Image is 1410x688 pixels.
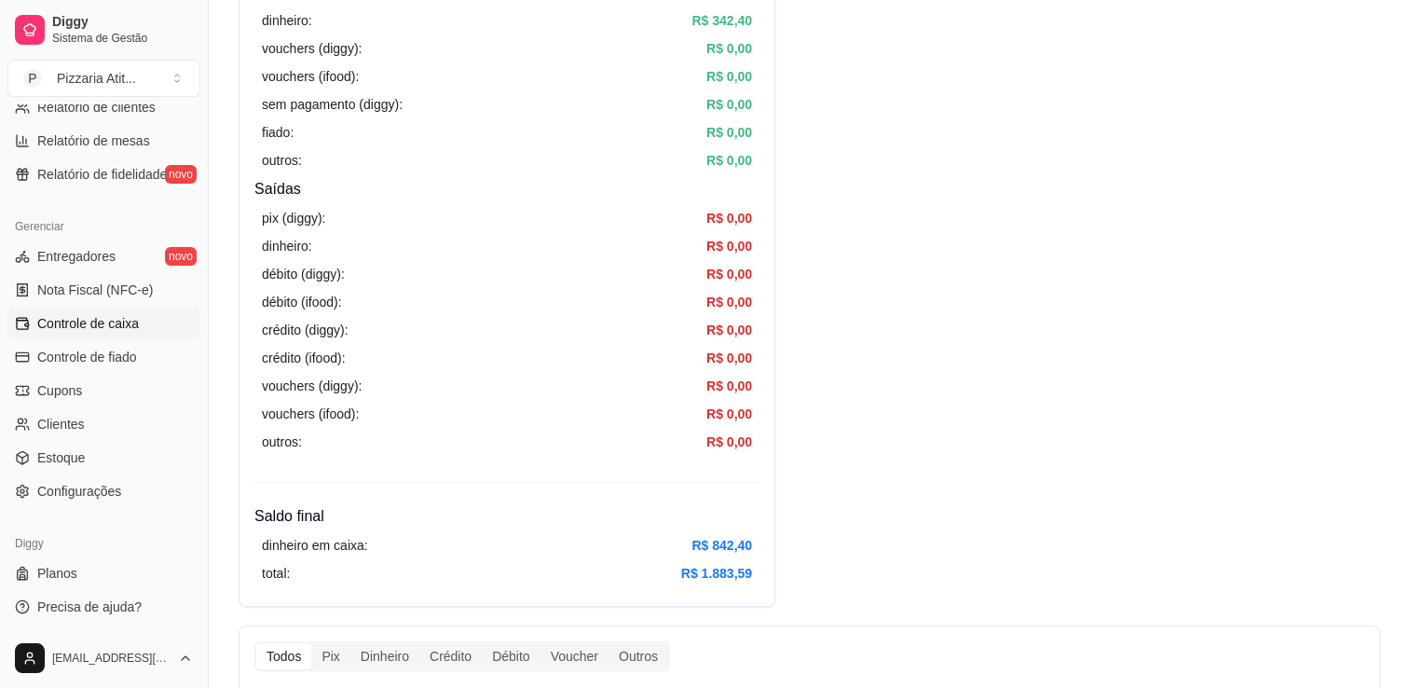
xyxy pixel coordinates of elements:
[311,643,349,669] div: Pix
[262,292,342,312] article: débito (ifood):
[691,10,752,31] article: R$ 342,40
[706,376,752,396] article: R$ 0,00
[23,69,42,88] span: P
[7,443,200,473] a: Estoque
[706,432,752,452] article: R$ 0,00
[706,264,752,284] article: R$ 0,00
[37,98,156,117] span: Relatório de clientes
[706,94,752,115] article: R$ 0,00
[7,159,200,189] a: Relatório de fidelidadenovo
[706,320,752,340] article: R$ 0,00
[262,432,302,452] article: outros:
[37,314,139,333] span: Controle de caixa
[7,275,200,305] a: Nota Fiscal (NFC-e)
[7,636,200,681] button: [EMAIL_ADDRESS][DOMAIN_NAME]
[7,126,200,156] a: Relatório de mesas
[609,643,668,669] div: Outros
[7,309,200,338] a: Controle de caixa
[706,404,752,424] article: R$ 0,00
[7,92,200,122] a: Relatório de clientes
[262,404,359,424] article: vouchers (ifood):
[350,643,419,669] div: Dinheiro
[262,348,345,368] article: crédito (ifood):
[262,264,345,284] article: débito (diggy):
[7,592,200,622] a: Precisa de ajuda?
[52,31,193,46] span: Sistema de Gestão
[37,247,116,266] span: Entregadores
[706,208,752,228] article: R$ 0,00
[262,38,362,59] article: vouchers (diggy):
[541,643,609,669] div: Voucher
[7,7,200,52] a: DiggySistema de Gestão
[254,505,760,528] h4: Saldo final
[52,651,171,666] span: [EMAIL_ADDRESS][DOMAIN_NAME]
[37,281,153,299] span: Nota Fiscal (NFC-e)
[37,482,121,501] span: Configurações
[419,643,482,669] div: Crédito
[37,564,77,583] span: Planos
[262,122,294,143] article: fiado:
[37,131,150,150] span: Relatório de mesas
[706,38,752,59] article: R$ 0,00
[706,122,752,143] article: R$ 0,00
[262,376,362,396] article: vouchers (diggy):
[37,415,85,433] span: Clientes
[37,448,85,467] span: Estoque
[262,10,312,31] article: dinheiro:
[262,66,359,87] article: vouchers (ifood):
[7,476,200,506] a: Configurações
[706,292,752,312] article: R$ 0,00
[706,150,752,171] article: R$ 0,00
[7,558,200,588] a: Planos
[37,348,137,366] span: Controle de fiado
[7,212,200,241] div: Gerenciar
[706,66,752,87] article: R$ 0,00
[57,69,136,88] div: Pizzaria Atit ...
[7,409,200,439] a: Clientes
[7,60,200,97] button: Select a team
[691,535,752,556] article: R$ 842,40
[706,348,752,368] article: R$ 0,00
[52,14,193,31] span: Diggy
[7,342,200,372] a: Controle de fiado
[262,236,312,256] article: dinheiro:
[256,643,311,669] div: Todos
[7,241,200,271] a: Entregadoresnovo
[482,643,540,669] div: Débito
[37,165,167,184] span: Relatório de fidelidade
[7,376,200,406] a: Cupons
[262,208,325,228] article: pix (diggy):
[37,598,142,616] span: Precisa de ajuda?
[262,320,349,340] article: crédito (diggy):
[37,381,82,400] span: Cupons
[254,178,760,200] h4: Saídas
[262,150,302,171] article: outros:
[681,563,752,584] article: R$ 1.883,59
[262,535,368,556] article: dinheiro em caixa:
[262,94,403,115] article: sem pagamento (diggy):
[706,236,752,256] article: R$ 0,00
[262,563,290,584] article: total:
[7,529,200,558] div: Diggy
